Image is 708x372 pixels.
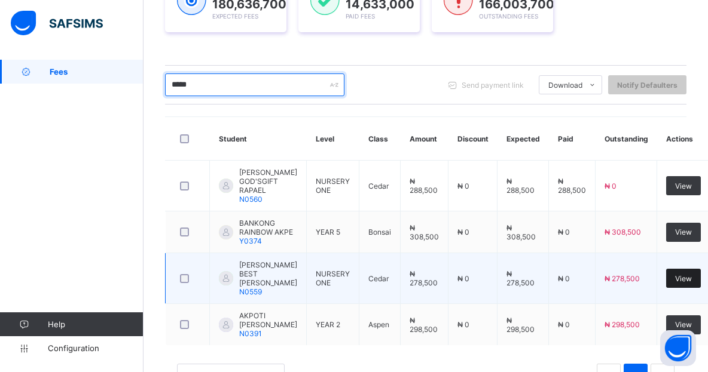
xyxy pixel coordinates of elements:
[549,117,596,161] th: Paid
[50,67,144,76] span: Fees
[316,269,350,287] span: NURSERY ONE
[448,117,498,161] th: Discount
[316,320,340,329] span: YEAR 2
[239,329,262,338] span: N0391
[11,11,103,36] img: safsims
[675,274,692,283] span: View
[410,177,438,195] span: ₦ 288,500
[239,168,297,195] span: [PERSON_NAME] GOD'SGIFT RAPAEL
[316,227,340,236] span: YEAR 5
[316,177,350,195] span: NURSERY ONE
[239,219,297,236] span: BANKONG RAINBOW AKPE
[359,117,401,161] th: Class
[368,274,389,283] span: Cedar
[605,182,617,190] span: ₦ 0
[401,117,448,161] th: Amount
[605,320,640,329] span: ₦ 298,500
[346,13,375,20] span: Paid Fees
[596,117,657,161] th: Outstanding
[660,330,696,366] button: Open asap
[675,320,692,329] span: View
[410,269,438,287] span: ₦ 278,500
[48,319,143,329] span: Help
[410,223,439,241] span: ₦ 308,500
[558,227,570,236] span: ₦ 0
[239,236,262,245] span: Y0374
[558,177,586,195] span: ₦ 288,500
[506,269,535,287] span: ₦ 278,500
[548,81,582,90] span: Download
[605,227,641,236] span: ₦ 308,500
[506,177,535,195] span: ₦ 288,500
[479,13,538,20] span: Outstanding Fees
[617,81,678,90] span: Notify Defaulters
[558,320,570,329] span: ₦ 0
[307,117,359,161] th: Level
[48,343,143,353] span: Configuration
[498,117,549,161] th: Expected
[368,227,391,236] span: Bonsai
[368,182,389,190] span: Cedar
[239,287,262,296] span: N0559
[210,117,307,161] th: Student
[212,13,258,20] span: Expected Fees
[558,274,570,283] span: ₦ 0
[457,320,469,329] span: ₦ 0
[457,182,469,190] span: ₦ 0
[506,316,535,334] span: ₦ 298,500
[368,320,389,329] span: Aspen
[457,274,469,283] span: ₦ 0
[675,182,692,190] span: View
[410,316,438,334] span: ₦ 298,500
[239,260,297,287] span: [PERSON_NAME] BEST [PERSON_NAME]
[462,81,524,90] span: Send payment link
[239,195,263,204] span: N0560
[675,227,692,236] span: View
[605,274,640,283] span: ₦ 278,500
[239,311,297,329] span: AKPOTI [PERSON_NAME]
[457,227,469,236] span: ₦ 0
[506,223,536,241] span: ₦ 308,500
